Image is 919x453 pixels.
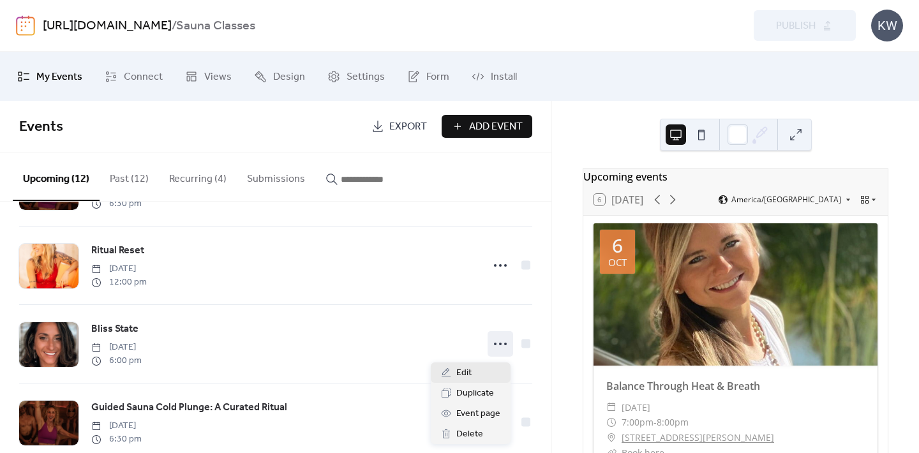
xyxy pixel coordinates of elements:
span: America/[GEOGRAPHIC_DATA] [731,196,841,204]
span: 8:00pm [657,415,689,430]
span: Events [19,113,63,141]
span: Settings [347,67,385,87]
a: My Events [8,57,92,96]
a: Ritual Reset [91,242,144,259]
span: My Events [36,67,82,87]
span: Add Event [469,119,523,135]
div: 6 [612,236,623,255]
span: 12:00 pm [91,276,147,289]
a: Connect [95,57,172,96]
div: KW [871,10,903,41]
button: Past (12) [100,152,159,200]
div: ​ [606,430,616,445]
span: Duplicate [456,386,494,401]
span: Design [273,67,305,87]
div: Upcoming events [583,169,888,184]
span: Export [389,119,427,135]
span: [DATE] [622,400,650,415]
a: Balance Through Heat & Breath [606,379,760,393]
button: Upcoming (12) [13,152,100,201]
a: [URL][DOMAIN_NAME] [43,14,172,38]
img: logo [16,15,35,36]
span: 6:30 pm [91,433,142,446]
div: ​ [606,415,616,430]
a: Guided Sauna Cold Plunge: A Curated Ritual [91,399,287,416]
b: Sauna Classes [176,14,255,38]
a: Bliss State [91,321,138,338]
span: Event page [456,406,500,422]
a: Views [176,57,241,96]
span: [DATE] [91,419,142,433]
span: [DATE] [91,341,142,354]
button: Add Event [442,115,532,138]
span: 6:00 pm [91,354,142,368]
div: Oct [608,258,627,267]
a: Settings [318,57,394,96]
span: 7:00pm [622,415,654,430]
span: Bliss State [91,322,138,337]
a: Export [362,115,437,138]
button: Recurring (4) [159,152,237,200]
a: Form [398,57,459,96]
a: Design [244,57,315,96]
a: [STREET_ADDRESS][PERSON_NAME] [622,430,774,445]
b: / [172,14,176,38]
span: Delete [456,427,483,442]
span: - [654,415,657,430]
span: 6:30 pm [91,197,142,211]
span: Connect [124,67,163,87]
span: Edit [456,366,472,381]
a: Install [462,57,527,96]
div: ​ [606,400,616,415]
span: Install [491,67,517,87]
span: Views [204,67,232,87]
button: Submissions [237,152,315,200]
span: [DATE] [91,262,147,276]
span: Form [426,67,449,87]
